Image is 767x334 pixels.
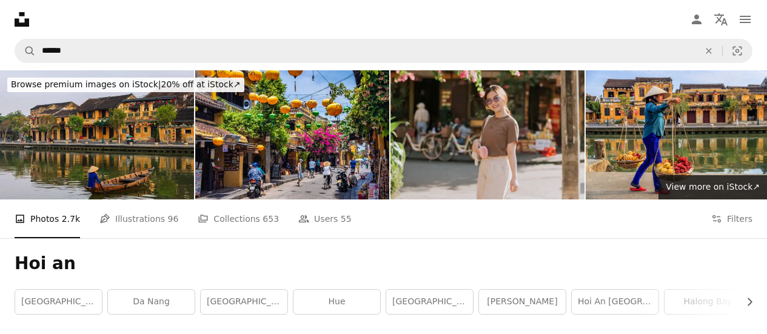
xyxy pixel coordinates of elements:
[733,7,757,32] button: Menu
[739,290,752,314] button: scroll list to the right
[723,39,752,62] button: Visual search
[479,290,566,314] a: [PERSON_NAME]
[108,290,195,314] a: da nang
[7,78,244,92] div: 20% off at iStock ↗
[195,70,389,199] img: View of the street in Hoi An ancient town, in Vietnam
[341,212,352,225] span: 55
[198,199,279,238] a: Collections 653
[168,212,179,225] span: 96
[390,70,584,199] img: A young asian woman in a brown shirt and white pants walks down a street with a pink wall and a t...
[386,290,473,314] a: [GEOGRAPHIC_DATA]
[15,290,102,314] a: [GEOGRAPHIC_DATA]
[263,212,279,225] span: 653
[298,199,352,238] a: Users 55
[201,290,287,314] a: [GEOGRAPHIC_DATA]
[711,199,752,238] button: Filters
[15,12,29,27] a: Home — Unsplash
[572,290,658,314] a: hoi an [GEOGRAPHIC_DATA]
[666,182,760,192] span: View more on iStock ↗
[685,7,709,32] a: Log in / Sign up
[658,175,767,199] a: View more on iStock↗
[665,290,751,314] a: halong bay
[15,39,752,63] form: Find visuals sitewide
[293,290,380,314] a: hue
[709,7,733,32] button: Language
[11,79,161,89] span: Browse premium images on iStock |
[15,253,752,275] h1: Hoi an
[99,199,178,238] a: Illustrations 96
[15,39,36,62] button: Search Unsplash
[695,39,722,62] button: Clear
